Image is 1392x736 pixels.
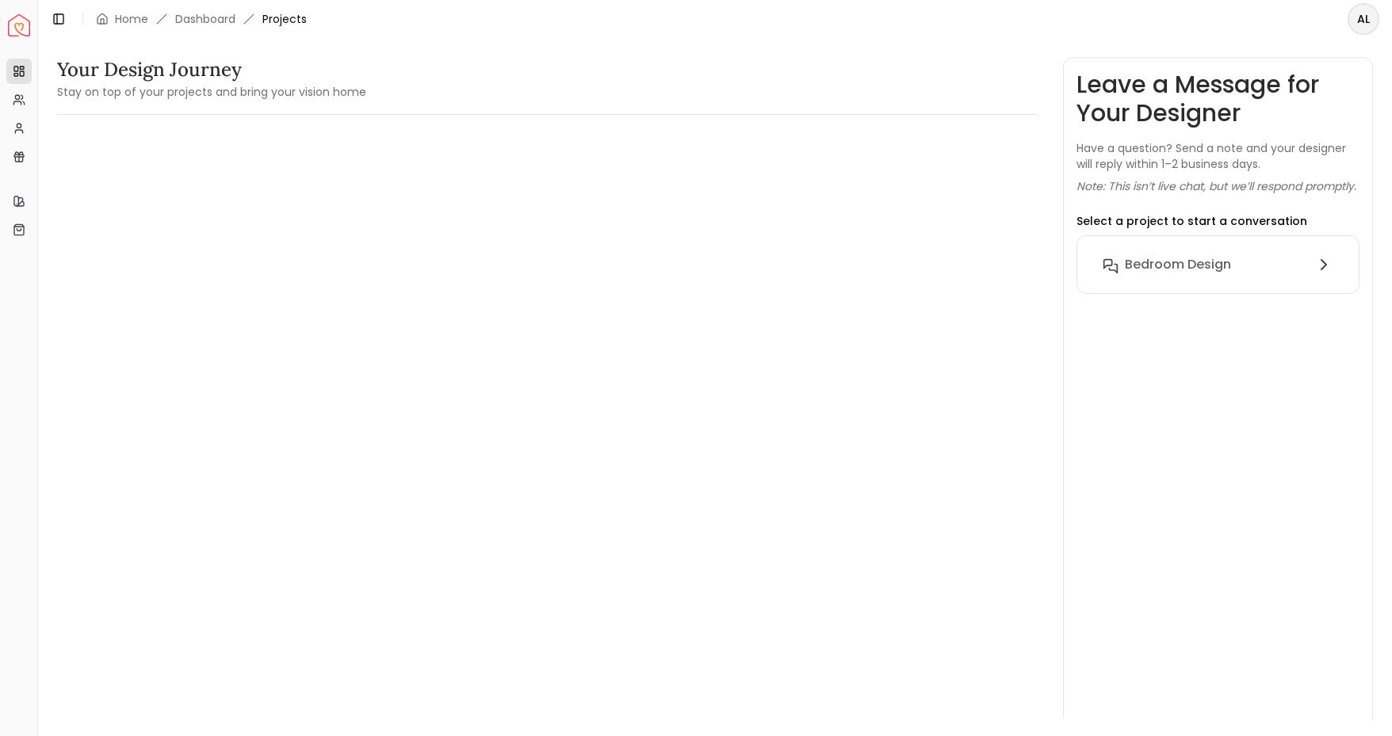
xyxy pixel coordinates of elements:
[1077,140,1359,172] p: Have a question? Send a note and your designer will reply within 1–2 business days.
[1090,249,1346,280] button: Bedroom Design
[1077,178,1356,194] p: Note: This isn’t live chat, but we’ll respond promptly.
[1077,71,1359,128] h3: Leave a Message for Your Designer
[57,57,366,82] h3: Your Design Journey
[8,14,30,36] img: Spacejoy Logo
[262,11,307,27] span: Projects
[57,84,366,100] small: Stay on top of your projects and bring your vision home
[96,11,307,27] nav: breadcrumb
[115,11,148,27] a: Home
[1077,213,1307,229] p: Select a project to start a conversation
[1348,3,1379,35] button: AL
[8,14,30,36] a: Spacejoy
[1125,255,1231,274] h6: Bedroom Design
[175,11,235,27] a: Dashboard
[1349,5,1378,33] span: AL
